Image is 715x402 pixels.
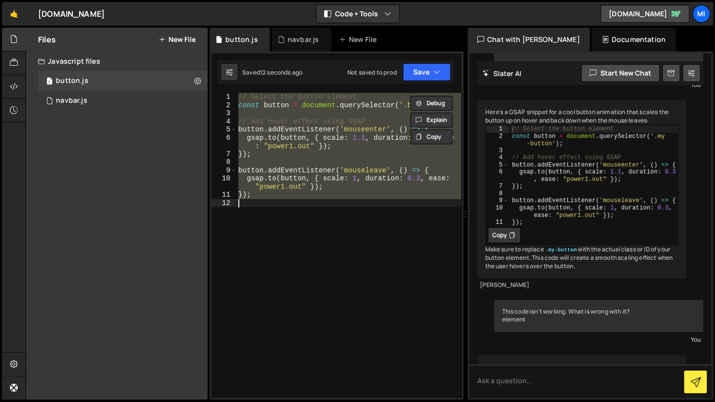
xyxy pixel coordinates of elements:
[211,158,237,166] div: 8
[38,8,105,20] div: [DOMAIN_NAME]
[339,35,380,44] div: New File
[486,125,509,133] div: 1
[347,68,397,77] div: Not saved to prod
[486,168,509,183] div: 6
[488,227,521,243] button: Copy
[403,63,451,81] button: Save
[56,96,87,105] div: navbar.js
[410,96,453,111] button: Debug
[467,28,590,51] div: Chat with [PERSON_NAME]
[56,77,88,85] div: button.js
[544,246,578,253] code: .my-button
[600,5,689,23] a: [DOMAIN_NAME]
[482,69,522,78] h2: Slater AI
[211,199,237,207] div: 12
[486,154,509,161] div: 4
[486,219,509,226] div: 11
[316,5,399,23] button: Code + Tools
[211,191,237,199] div: 11
[211,174,237,191] div: 10
[38,34,56,45] h2: Files
[211,150,237,159] div: 7
[591,28,675,51] div: Documentation
[2,2,26,26] a: 🤙
[260,68,302,77] div: 12 seconds ago
[477,100,687,279] div: Here's a GSAP snippet for a cool button animation that scales the button up on hover and back dow...
[211,101,237,110] div: 2
[38,71,208,91] div: 16328/46601.js
[486,147,509,155] div: 3
[211,125,237,134] div: 5
[486,133,509,147] div: 2
[211,166,237,175] div: 9
[480,281,684,289] div: [PERSON_NAME]
[242,68,302,77] div: Saved
[486,197,509,204] div: 9
[38,91,208,111] div: 16328/46596.js
[159,36,196,43] button: New File
[46,78,52,86] span: 1
[497,334,701,345] div: You
[486,183,509,190] div: 7
[225,35,257,44] div: button.js
[486,161,509,169] div: 5
[288,35,319,44] div: navbar.js
[211,109,237,118] div: 3
[494,300,704,332] div: This code isn't working. What is wrong with it? element
[26,51,208,71] div: Javascript files
[410,129,453,144] button: Copy
[486,204,509,219] div: 10
[486,190,509,198] div: 8
[410,113,453,127] button: Explain
[692,5,710,23] a: Mi
[211,93,237,101] div: 1
[581,64,660,82] button: Start new chat
[211,134,237,150] div: 6
[211,118,237,126] div: 4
